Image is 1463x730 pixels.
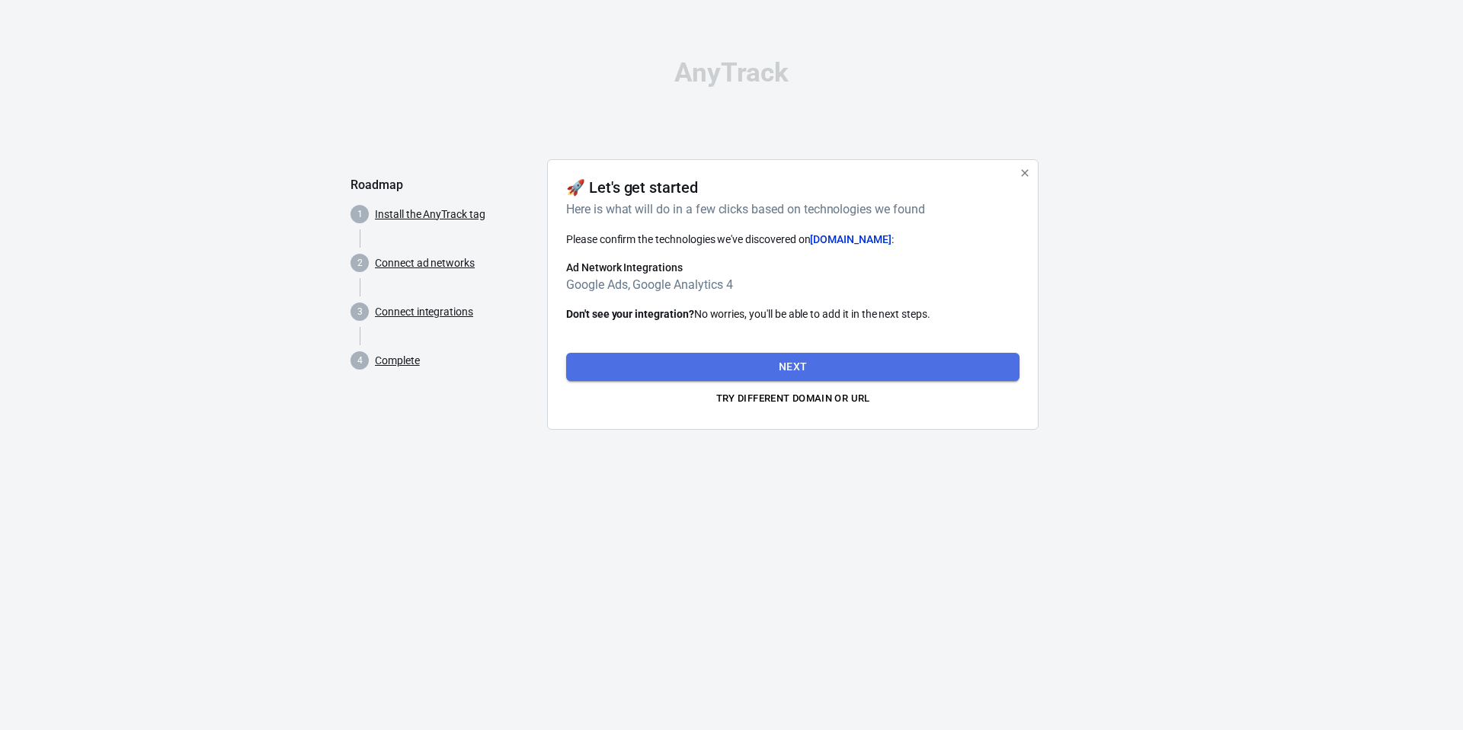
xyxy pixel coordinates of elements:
[566,306,1020,322] p: No worries, you'll be able to add it in the next steps.
[566,200,1013,219] h6: Here is what will do in a few clicks based on technologies we found
[375,255,475,271] a: Connect ad networks
[351,59,1112,86] div: AnyTrack
[375,207,485,223] a: Install the AnyTrack tag
[566,353,1020,381] button: Next
[357,258,363,268] text: 2
[566,233,894,245] span: Please confirm the technologies we've discovered on :
[566,275,1020,294] h6: Google Ads, Google Analytics 4
[357,306,363,317] text: 3
[375,353,420,369] a: Complete
[357,355,363,366] text: 4
[566,387,1020,411] button: Try different domain or url
[810,233,891,245] span: [DOMAIN_NAME]
[351,178,535,193] h5: Roadmap
[566,260,1020,275] h6: Ad Network Integrations
[566,308,694,320] strong: Don't see your integration?
[566,178,698,197] h4: 🚀 Let's get started
[357,209,363,219] text: 1
[375,304,473,320] a: Connect integrations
